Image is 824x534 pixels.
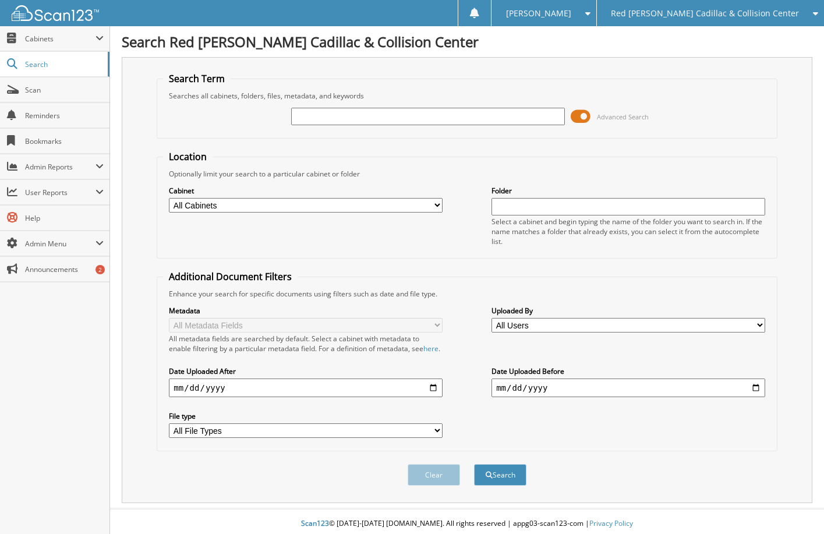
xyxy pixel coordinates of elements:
img: scan123-logo-white.svg [12,5,99,21]
div: All metadata fields are searched by default. Select a cabinet with metadata to enable filtering b... [169,334,443,353]
label: Date Uploaded Before [491,366,765,376]
div: 2 [96,265,105,274]
span: Reminders [25,111,104,121]
span: User Reports [25,188,96,197]
span: Scan123 [301,518,329,528]
a: Privacy Policy [589,518,633,528]
span: [PERSON_NAME] [506,10,571,17]
span: Search [25,59,102,69]
label: Metadata [169,306,443,316]
div: Enhance your search for specific documents using filters such as date and file type. [163,289,770,299]
button: Clear [408,464,460,486]
div: Searches all cabinets, folders, files, metadata, and keywords [163,91,770,101]
h1: Search Red [PERSON_NAME] Cadillac & Collision Center [122,32,812,51]
a: here [423,344,438,353]
span: Advanced Search [597,112,649,121]
span: Admin Menu [25,239,96,249]
span: Help [25,213,104,223]
span: Cabinets [25,34,96,44]
legend: Location [163,150,213,163]
label: Uploaded By [491,306,765,316]
input: end [491,379,765,397]
label: Folder [491,186,765,196]
label: File type [169,411,443,421]
span: Scan [25,85,104,95]
input: start [169,379,443,397]
span: Admin Reports [25,162,96,172]
span: Bookmarks [25,136,104,146]
span: Red [PERSON_NAME] Cadillac & Collision Center [611,10,799,17]
legend: Additional Document Filters [163,270,298,283]
label: Cabinet [169,186,443,196]
button: Search [474,464,526,486]
div: Select a cabinet and begin typing the name of the folder you want to search in. If the name match... [491,217,765,246]
label: Date Uploaded After [169,366,443,376]
span: Announcements [25,264,104,274]
div: Optionally limit your search to a particular cabinet or folder [163,169,770,179]
legend: Search Term [163,72,231,85]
